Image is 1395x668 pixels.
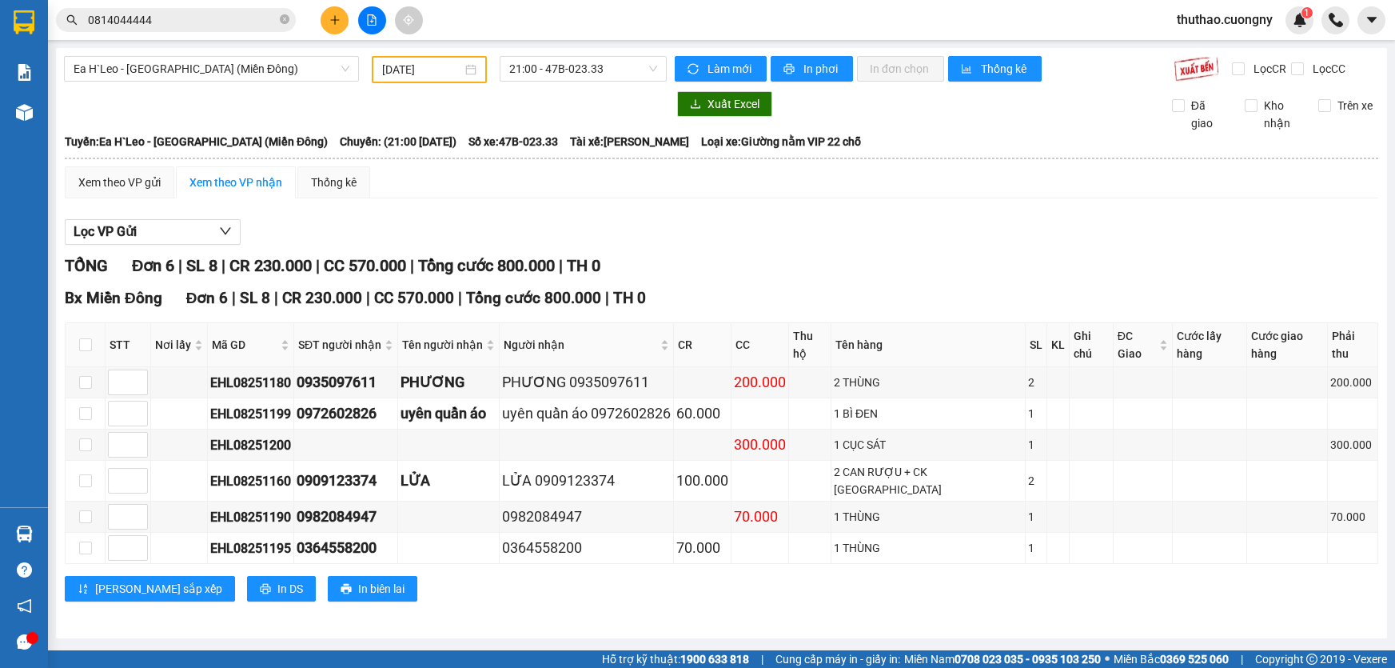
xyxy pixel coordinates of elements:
[297,506,395,528] div: 0982084947
[676,470,728,492] div: 100.000
[771,56,853,82] button: printerIn phơi
[274,289,278,307] span: |
[297,470,395,492] div: 0909123374
[247,576,316,602] button: printerIn DS
[210,435,291,455] div: EHL08251200
[1028,405,1044,422] div: 1
[690,98,701,111] span: download
[834,436,1022,454] div: 1 CỤC SÁT
[328,576,417,602] button: printerIn biên lai
[297,402,395,425] div: 0972602826
[504,336,657,354] span: Người nhận
[186,256,217,275] span: SL 8
[316,256,320,275] span: |
[1173,323,1247,367] th: Cước lấy hàng
[955,653,1101,666] strong: 0708 023 035 - 0935 103 250
[676,402,728,425] div: 60.000
[382,61,462,78] input: 14/08/2025
[210,471,291,491] div: EHL08251160
[502,537,671,559] div: 0364558200
[1329,13,1343,27] img: phone-icon
[1028,472,1044,490] div: 2
[674,323,731,367] th: CR
[65,576,235,602] button: sort-ascending[PERSON_NAME] sắp xếp
[208,367,294,398] td: EHL08251180
[280,14,289,24] span: close-circle
[605,289,609,307] span: |
[1028,539,1044,557] div: 1
[280,13,289,28] span: close-circle
[1330,508,1375,526] div: 70.000
[458,289,462,307] span: |
[324,256,406,275] span: CC 570.000
[282,289,362,307] span: CR 230.000
[602,650,749,668] span: Hỗ trợ kỹ thuật:
[1247,60,1289,78] span: Lọc CR
[570,133,689,150] span: Tài xế: [PERSON_NAME]
[65,256,108,275] span: TỔNG
[374,289,454,307] span: CC 570.000
[834,508,1022,526] div: 1 THÙNG
[74,222,137,242] span: Lọc VP Gửi
[88,11,277,29] input: Tìm tên, số ĐT hoặc mã đơn
[208,533,294,564] td: EHL08251195
[208,461,294,502] td: EHL08251160
[78,583,89,596] span: sort-ascending
[502,506,671,528] div: 0982084947
[981,60,1029,78] span: Thống kê
[418,256,555,275] span: Tổng cước 800.000
[502,371,671,394] div: PHƯƠNG 0935097611
[1185,97,1233,132] span: Đã giao
[74,57,349,81] span: Ea H`Leo - Sài Gòn (Miền Đông)
[734,434,786,456] div: 300.000
[358,6,386,34] button: file-add
[509,57,657,81] span: 21:00 - 47B-023.33
[298,336,381,354] span: SĐT người nhận
[1301,7,1313,18] sup: 1
[1174,56,1219,82] img: 9k=
[221,256,225,275] span: |
[1306,654,1317,665] span: copyright
[240,289,270,307] span: SL 8
[1164,10,1285,30] span: thuthao.cuongny
[783,63,797,76] span: printer
[1114,650,1229,668] span: Miền Bắc
[297,537,395,559] div: 0364558200
[468,133,558,150] span: Số xe: 47B-023.33
[78,174,161,191] div: Xem theo VP gửi
[677,91,772,117] button: downloadXuất Excel
[948,56,1042,82] button: bar-chartThống kê
[857,56,944,82] button: In đơn chọn
[208,502,294,533] td: EHL08251190
[340,133,456,150] span: Chuyến: (21:00 [DATE])
[178,256,182,275] span: |
[834,539,1022,557] div: 1 THÙNG
[676,537,728,559] div: 70.000
[210,507,291,527] div: EHL08251190
[401,371,496,394] div: PHƯƠNG
[297,371,395,394] div: 0935097611
[277,580,303,598] span: In DS
[734,371,786,394] div: 200.000
[734,506,786,528] div: 70.000
[789,323,831,367] th: Thu hộ
[675,56,767,82] button: syncLàm mới
[155,336,191,354] span: Nơi lấy
[803,60,840,78] span: In phơi
[731,323,789,367] th: CC
[502,402,671,425] div: uyên quần áo 0972602826
[1247,323,1327,367] th: Cước giao hàng
[1331,97,1379,114] span: Trên xe
[294,367,398,398] td: 0935097611
[1365,13,1379,27] span: caret-down
[1357,6,1385,34] button: caret-down
[106,323,151,367] th: STT
[1026,323,1047,367] th: SL
[701,133,861,150] span: Loại xe: Giường nằm VIP 22 chỗ
[65,289,162,307] span: Bx Miền Đông
[294,533,398,564] td: 0364558200
[65,219,241,245] button: Lọc VP Gửi
[294,502,398,533] td: 0982084947
[567,256,600,275] span: TH 0
[398,398,500,430] td: uyên quần áo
